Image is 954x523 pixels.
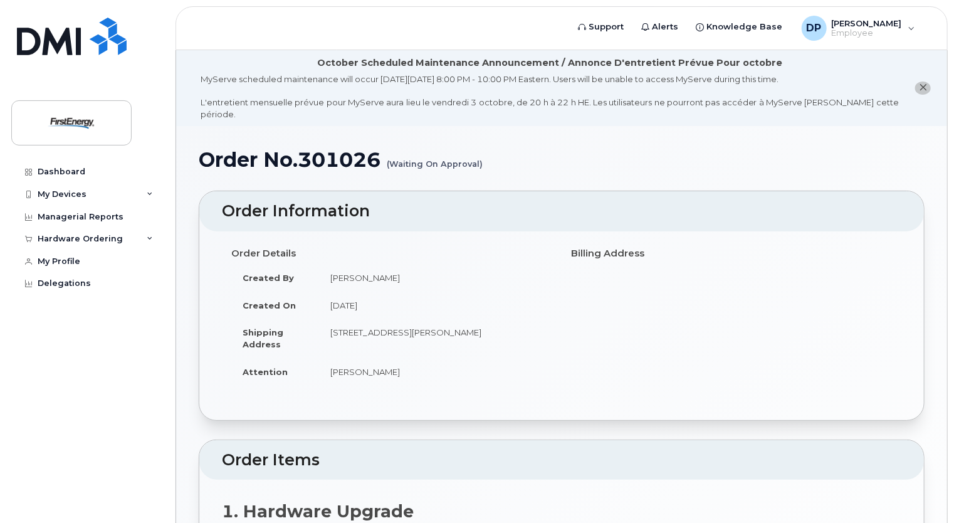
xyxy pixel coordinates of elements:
[319,292,552,319] td: [DATE]
[243,273,294,283] strong: Created By
[317,56,782,70] div: October Scheduled Maintenance Announcement / Annonce D'entretient Prévue Pour octobre
[571,248,892,259] h4: Billing Address
[319,319,552,357] td: [STREET_ADDRESS][PERSON_NAME]
[222,452,901,469] h2: Order Items
[915,82,931,95] button: close notification
[222,203,901,220] h2: Order Information
[319,264,552,292] td: [PERSON_NAME]
[231,248,552,259] h4: Order Details
[201,73,899,120] div: MyServe scheduled maintenance will occur [DATE][DATE] 8:00 PM - 10:00 PM Eastern. Users will be u...
[199,149,925,171] h1: Order No.301026
[243,367,288,377] strong: Attention
[387,149,483,168] small: (Waiting On Approval)
[222,501,414,522] strong: 1. Hardware Upgrade
[319,358,552,386] td: [PERSON_NAME]
[899,468,945,514] iframe: Messenger Launcher
[243,300,296,310] strong: Created On
[243,327,283,349] strong: Shipping Address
